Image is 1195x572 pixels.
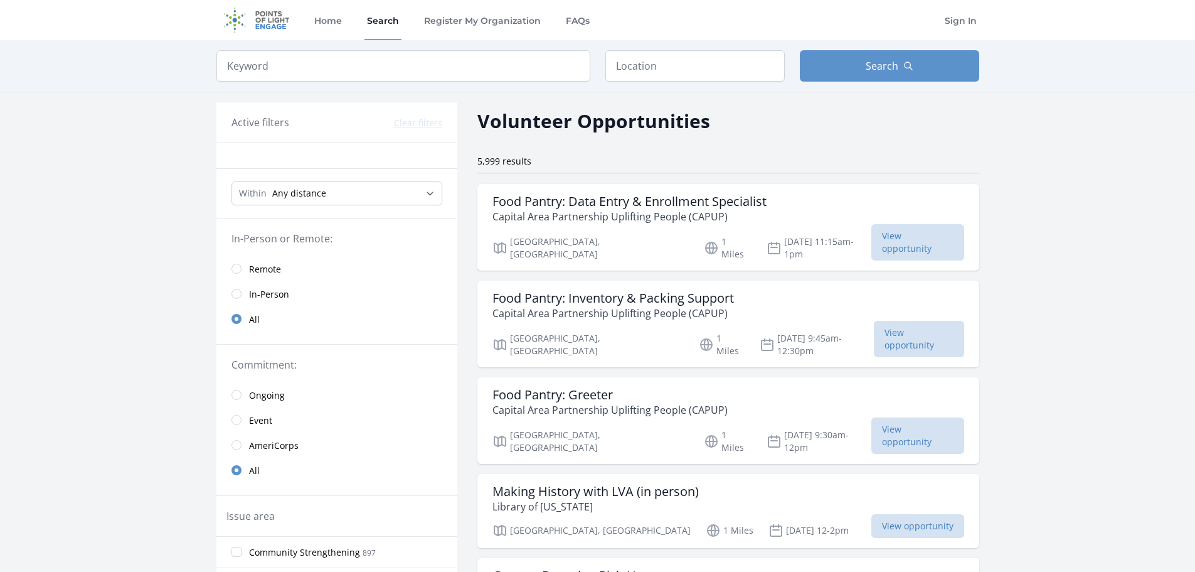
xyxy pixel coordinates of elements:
span: Ongoing [249,389,285,402]
span: 5,999 results [477,155,531,167]
p: Capital Area Partnership Uplifting People (CAPUP) [492,402,728,418]
a: Ongoing [216,382,457,407]
span: All [249,313,260,326]
a: All [216,306,457,332]
span: Community Strengthening [249,546,360,559]
span: Event [249,414,272,427]
input: Community Strengthening 897 [231,547,242,557]
a: Event [216,407,457,433]
h3: Food Pantry: Greeter [492,387,728,402]
a: Remote [216,256,457,281]
p: Library of [US_STATE] [492,499,699,514]
legend: In-Person or Remote: [231,231,442,246]
p: 1 Miles [704,429,751,454]
span: View opportunity [871,224,964,261]
span: Remote [249,263,281,276]
input: Location [605,50,785,82]
span: Search [866,58,898,73]
h3: Food Pantry: Data Entry & Enrollment Specialist [492,194,767,209]
button: Search [800,50,979,82]
span: In-Person [249,288,289,301]
span: AmeriCorps [249,440,299,452]
button: Clear filters [394,117,442,129]
p: 1 Miles [706,523,753,538]
p: [DATE] 9:30am-12pm [767,429,872,454]
p: [DATE] 11:15am-1pm [767,235,872,261]
legend: Issue area [226,509,275,524]
p: [GEOGRAPHIC_DATA], [GEOGRAPHIC_DATA] [492,235,689,261]
span: View opportunity [871,418,964,454]
select: Search Radius [231,181,442,205]
span: 897 [363,548,376,558]
a: Making History with LVA (in person) Library of [US_STATE] [GEOGRAPHIC_DATA], [GEOGRAPHIC_DATA] 1 ... [477,474,979,548]
span: All [249,465,260,477]
p: [DATE] 12-2pm [768,523,849,538]
h3: Food Pantry: Inventory & Packing Support [492,291,734,306]
h2: Volunteer Opportunities [477,107,710,135]
p: [GEOGRAPHIC_DATA], [GEOGRAPHIC_DATA] [492,429,689,454]
h3: Active filters [231,115,289,130]
p: Capital Area Partnership Uplifting People (CAPUP) [492,209,767,224]
p: 1 Miles [704,235,751,261]
a: In-Person [216,281,457,306]
a: Food Pantry: Inventory & Packing Support Capital Area Partnership Uplifting People (CAPUP) [GEOGR... [477,281,979,367]
input: Keyword [216,50,590,82]
span: View opportunity [874,321,964,357]
p: Capital Area Partnership Uplifting People (CAPUP) [492,306,734,321]
a: AmeriCorps [216,433,457,458]
p: [GEOGRAPHIC_DATA], [GEOGRAPHIC_DATA] [492,332,684,357]
a: All [216,458,457,483]
p: [DATE] 9:45am-12:30pm [760,332,874,357]
a: Food Pantry: Data Entry & Enrollment Specialist Capital Area Partnership Uplifting People (CAPUP)... [477,184,979,271]
p: 1 Miles [699,332,745,357]
p: [GEOGRAPHIC_DATA], [GEOGRAPHIC_DATA] [492,523,691,538]
span: View opportunity [871,514,964,538]
a: Food Pantry: Greeter Capital Area Partnership Uplifting People (CAPUP) [GEOGRAPHIC_DATA], [GEOGRA... [477,377,979,464]
h3: Making History with LVA (in person) [492,484,699,499]
legend: Commitment: [231,357,442,372]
